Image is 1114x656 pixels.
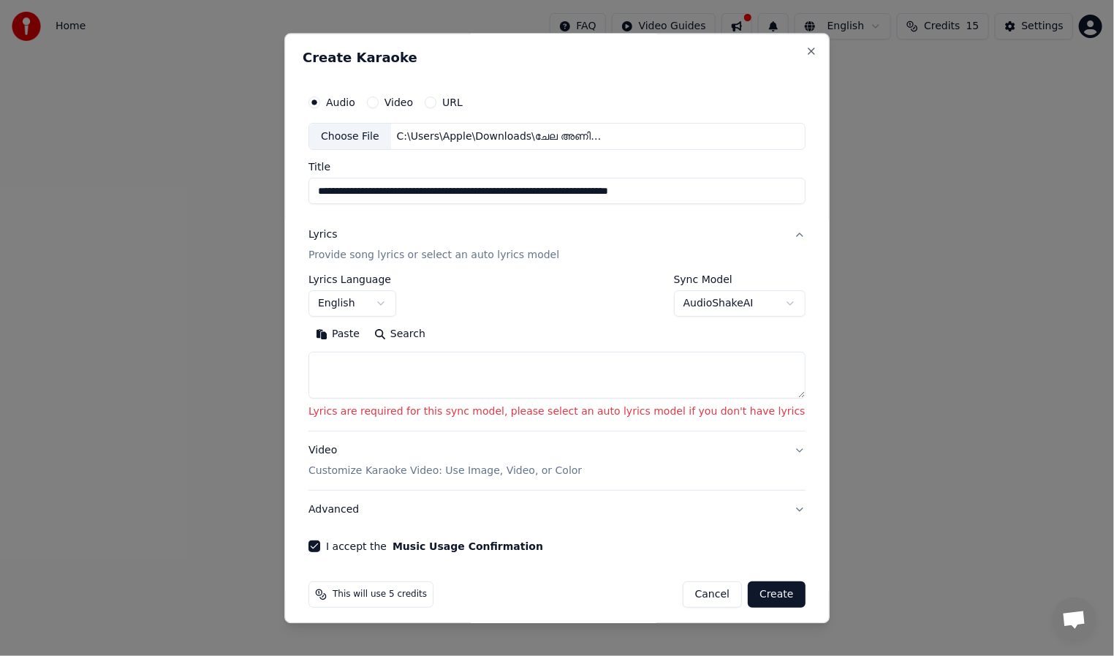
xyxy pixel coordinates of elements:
label: Audio [326,97,355,108]
button: VideoCustomize Karaoke Video: Use Image, Video, or Color [308,432,806,491]
h2: Create Karaoke [303,51,811,64]
p: Provide song lyrics or select an auto lyrics model [308,249,559,263]
p: Lyrics are required for this sync model, please select an auto lyrics model if you don't have lyrics [308,405,806,420]
button: Create [748,582,806,608]
button: Search [367,323,433,347]
button: Advanced [308,491,806,529]
label: URL [442,97,463,108]
div: Lyrics [308,228,337,243]
span: This will use 5 credits [333,589,427,601]
label: Lyrics Language [308,275,396,285]
div: Video [308,444,582,479]
button: Paste [308,323,367,347]
div: LyricsProvide song lyrics or select an auto lyrics model [308,275,806,431]
button: I accept the [393,542,543,552]
label: Video [384,97,413,108]
label: Title [308,162,806,173]
button: LyricsProvide song lyrics or select an auto lyrics model [308,216,806,275]
label: I accept the [326,542,543,552]
p: Customize Karaoke Video: Use Image, Video, or Color [308,464,582,479]
button: Cancel [683,582,742,608]
div: Choose File [309,124,391,150]
label: Sync Model [674,275,806,285]
div: C:\Users\Apple\Downloads\ചേല അണിഞ്ഞൊരു പെണ്ണ് Chelaninhoru Penne Album Song Mappilapat - [PERSON_... [391,129,640,144]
